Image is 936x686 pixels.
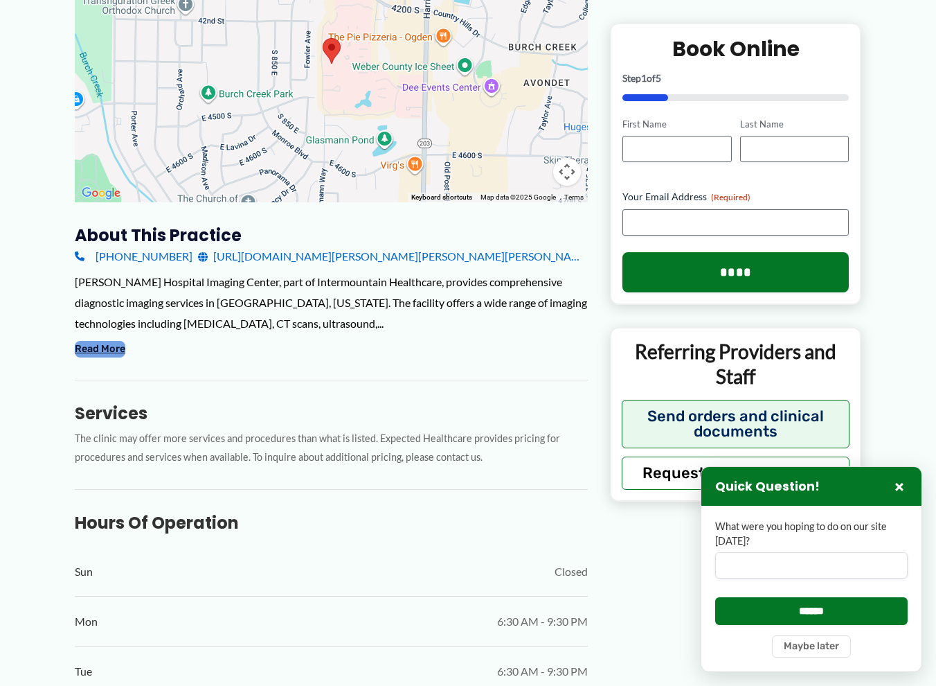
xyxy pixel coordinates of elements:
label: Your Email Address [622,190,849,204]
span: 1 [641,71,647,83]
h3: Services [75,403,588,424]
span: (Required) [711,192,750,202]
span: Tue [75,661,92,682]
p: Referring Providers and Staff [622,339,849,389]
span: Map data ©2025 Google [480,193,556,201]
button: Keyboard shortcuts [411,193,472,202]
span: 5 [656,71,661,83]
a: [PHONE_NUMBER] [75,246,192,267]
h3: Quick Question! [715,479,820,495]
span: 6:30 AM - 9:30 PM [497,611,588,632]
h2: Book Online [622,35,849,62]
button: Close [891,478,908,495]
span: Sun [75,561,93,582]
a: [URL][DOMAIN_NAME][PERSON_NAME][PERSON_NAME][PERSON_NAME] [198,246,588,267]
h3: Hours of Operation [75,512,588,534]
p: Step of [622,73,849,82]
label: What were you hoping to do on our site [DATE]? [715,520,908,548]
button: Maybe later [772,635,851,658]
button: Read More [75,341,125,358]
span: 6:30 AM - 9:30 PM [497,661,588,682]
span: Closed [555,561,588,582]
p: The clinic may offer more services and procedures than what is listed. Expected Healthcare provid... [75,430,588,467]
h3: About this practice [75,225,588,246]
div: [PERSON_NAME] Hospital Imaging Center, part of Intermountain Healthcare, provides comprehensive d... [75,272,588,333]
a: Terms (opens in new tab) [564,193,584,201]
label: Last Name [740,117,849,130]
img: Google [78,184,124,202]
button: Map camera controls [553,158,581,186]
span: Mon [75,611,98,632]
label: First Name [622,117,731,130]
a: Open this area in Google Maps (opens a new window) [78,184,124,202]
button: Send orders and clinical documents [622,399,849,448]
button: Request Medical Records [622,456,849,489]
